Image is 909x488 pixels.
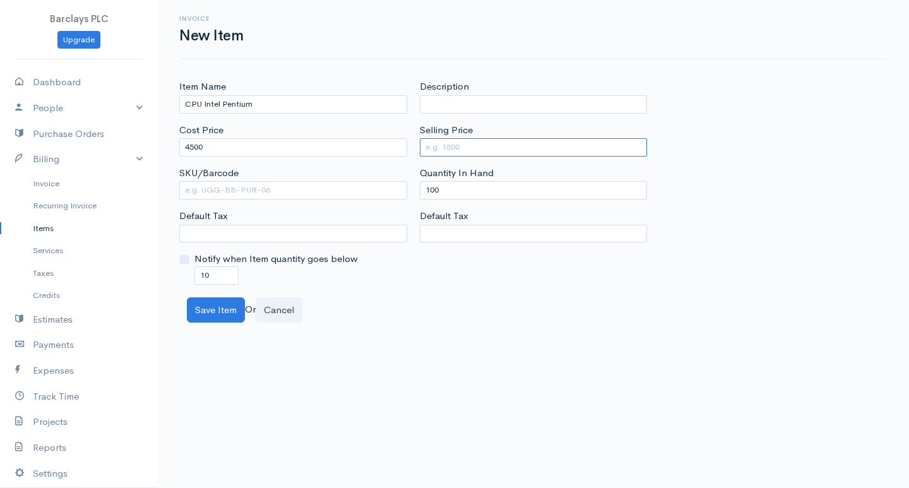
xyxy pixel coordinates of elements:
input: e.g. iPhone XS Max [179,95,407,114]
label: Default Tax [420,209,468,223]
label: SKU/Barcode [179,166,239,181]
a: Upgrade [57,31,100,49]
span: Barclays PLC [50,13,109,25]
button: Save Item [187,297,245,323]
label: Quantity In Hand [420,166,494,181]
input: e.g. 100 [179,138,407,157]
h1: New Item [179,28,243,44]
label: Item Name [179,80,226,94]
label: Notify when Item quantity goes below [194,252,358,266]
h6: Invoice [179,15,243,22]
input: e.g. 1500 [420,138,648,157]
label: Cost Price [179,123,223,138]
input: e.g. 100 [420,181,648,199]
input: e.g. UGG-BB-PUR-06 [179,181,407,199]
label: Selling Price [420,123,473,138]
label: Default Tax [179,209,228,223]
button: Cancel [256,297,302,323]
div: Or [181,297,886,323]
label: Description [420,80,469,94]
